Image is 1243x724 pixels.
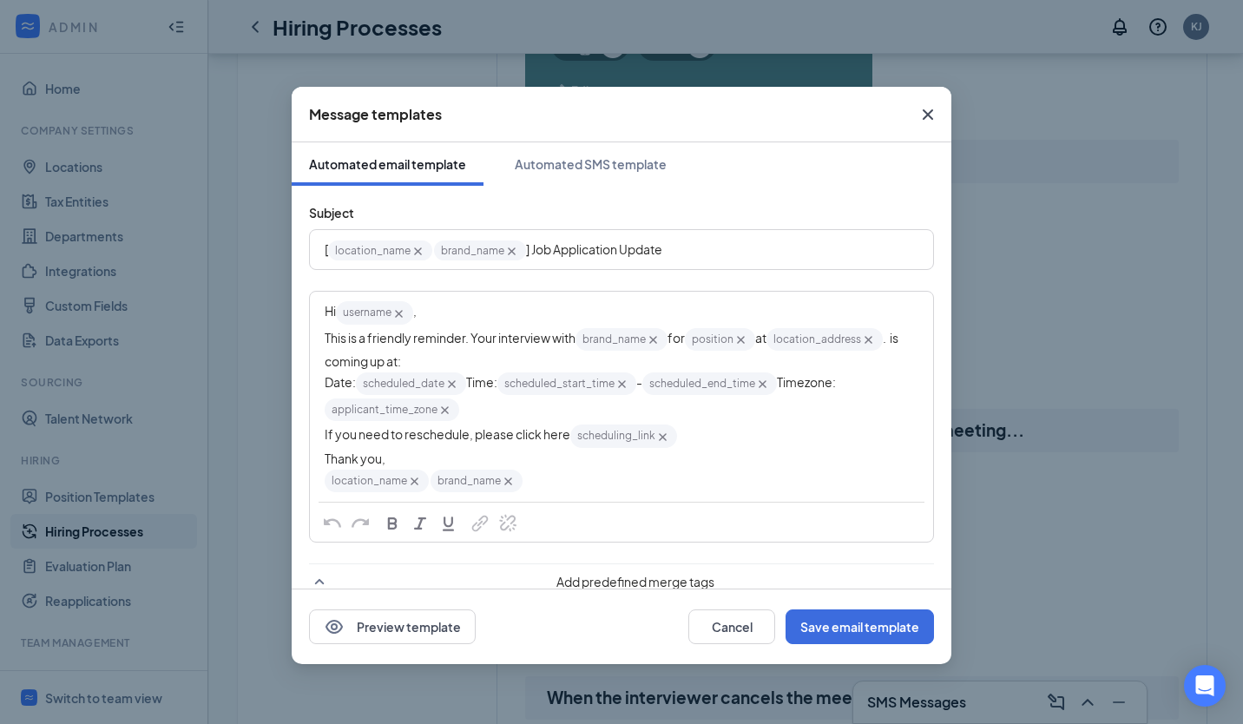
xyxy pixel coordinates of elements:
[391,306,406,321] svg: Cross
[494,511,522,537] button: Remove Link
[685,328,755,351] span: position‌‌‌‌
[444,377,459,392] svg: Cross
[642,372,777,395] span: scheduled_end_time‌‌‌‌
[325,398,459,421] span: applicant_time_zone‌‌‌‌
[733,332,748,347] svg: Cross
[504,244,519,259] svg: Cross
[337,573,934,590] span: Add predefined merge tags
[325,241,328,257] span: [
[755,377,770,392] svg: Cross
[655,430,670,444] svg: Cross
[309,609,476,644] button: EyePreview template
[356,372,466,395] span: scheduled_date‌‌‌‌
[325,374,356,390] span: Date:
[325,330,575,346] span: This is a friendly reminder. Your interview with
[309,563,934,592] div: Add predefined merge tags
[501,474,516,489] svg: Cross
[325,451,385,466] span: Thank you,
[904,87,951,142] button: Close
[325,330,900,369] span: . is coming up at:
[431,470,523,492] span: brand_name‌‌‌‌
[325,470,429,492] span: location_name‌‌‌‌
[497,372,636,395] span: scheduled_start_time‌‌‌‌
[336,301,413,324] span: username‌‌‌‌
[777,374,836,390] span: Timezone:
[311,231,932,268] div: Edit text
[309,205,354,220] span: Subject
[407,474,422,489] svg: Cross
[575,328,668,351] span: brand_name‌‌‌‌
[328,240,432,260] span: location_name‌‌‌‌
[378,511,406,537] button: Bold
[668,330,685,346] span: for
[434,240,526,260] span: brand_name‌‌‌‌
[309,105,442,124] div: Message templates
[646,332,661,347] svg: Cross
[526,241,662,257] span: ] Job Application Update
[413,303,417,319] span: ,
[466,374,497,390] span: Time:
[406,511,434,537] button: Italic
[861,332,876,347] svg: Cross
[309,571,330,592] svg: SmallChevronUp
[570,425,677,447] span: scheduling_link‌‌‌‌
[319,511,346,537] button: Undo
[411,244,425,259] svg: Cross
[766,328,883,351] span: location_address‌‌‌‌
[325,303,336,319] span: Hi
[917,104,938,125] svg: Cross
[755,330,766,346] span: at
[325,426,570,442] span: If you need to reschedule, please click here
[1184,665,1226,707] div: Open Intercom Messenger
[309,155,466,173] div: Automated email template
[636,374,642,390] span: -
[615,377,629,392] svg: Cross
[688,609,775,644] button: Cancel
[515,155,667,173] div: Automated SMS template
[437,403,452,418] svg: Cross
[324,616,345,637] svg: Eye
[346,511,374,537] button: Redo
[311,293,932,501] div: Edit text
[466,511,494,537] button: Link
[786,609,934,644] button: Save email template
[434,511,462,537] button: Underline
